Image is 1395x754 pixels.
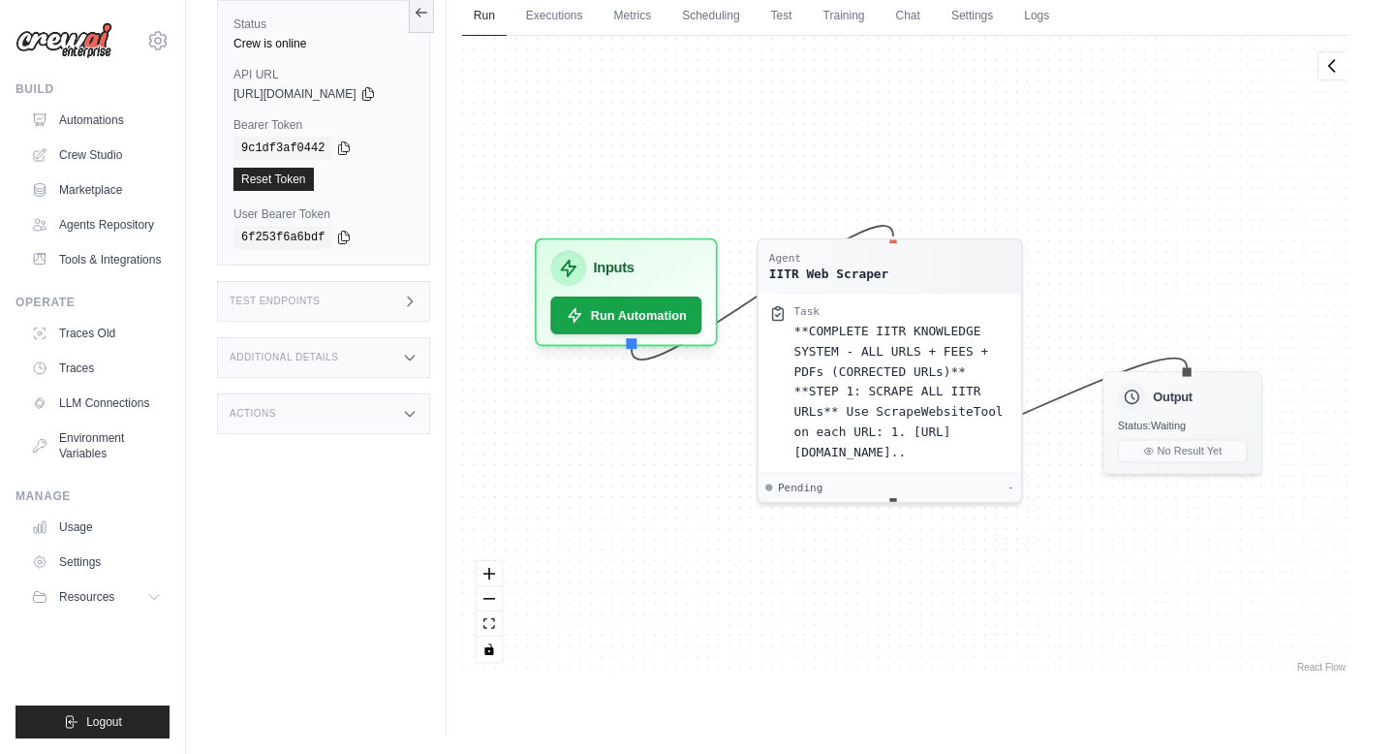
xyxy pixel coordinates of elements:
h3: Inputs [593,258,634,279]
label: API URL [233,67,414,82]
label: User Bearer Token [233,206,414,222]
span: Pending [778,481,822,495]
div: Manage [15,488,170,504]
a: Usage [23,512,170,543]
button: zoom out [477,586,502,612]
button: toggle interactivity [477,637,502,662]
a: Agents Repository [23,209,170,240]
a: LLM Connections [23,388,170,419]
div: Agent [769,251,889,266]
button: Logout [15,706,170,738]
code: 6f253f6a6bdf [233,226,332,249]
div: Build [15,81,170,97]
a: Traces [23,353,170,384]
div: AgentIITR Web ScraperTask**COMPLETE IITR KNOWLEDGE SYSTEM - ALL URLS + FEES + PDFs (CORRECTED URL... [757,238,1023,504]
div: InputsRun Automation [535,238,718,347]
g: Edge from dbb0e8da4b1206f3c7f0f592bcba33ae to outputNode [893,359,1187,455]
a: Marketplace [23,174,170,205]
button: zoom in [477,561,502,586]
a: Traces Old [23,318,170,349]
h3: Output [1153,388,1192,405]
div: React Flow controls [477,561,502,662]
span: Status: Waiting [1118,420,1186,432]
span: Logout [86,714,122,730]
span: **COMPLETE IITR KNOWLEDGE SYSTEM - ALL URLS + FEES + PDFs (CORRECTED URLs)** **STEP 1: SCRAPE ALL... [793,324,1003,459]
button: No Result Yet [1118,440,1248,463]
a: Automations [23,105,170,136]
label: Bearer Token [233,117,414,133]
a: React Flow attribution [1297,662,1346,673]
div: Operate [15,295,170,310]
img: Logo [15,22,112,59]
label: Status [233,16,414,32]
a: Crew Studio [23,140,170,171]
div: IITR Web Scraper [769,265,889,282]
a: Environment Variables [23,423,170,469]
button: fit view [477,612,502,637]
a: Reset Token [233,168,314,191]
h3: Additional Details [230,352,338,363]
a: Tools & Integrations [23,244,170,275]
div: Task [793,304,819,319]
span: Resources [59,589,114,605]
div: - [1007,481,1014,495]
div: Crew is online [233,36,414,51]
button: Resources [23,581,170,613]
h3: Test Endpoints [230,296,321,307]
div: **COMPLETE IITR KNOWLEDGE SYSTEM - ALL URLS + FEES + PDFs (CORRECTED URLs)** **STEP 1: SCRAPE ALL... [793,321,1009,462]
code: 9c1df3af0442 [233,137,332,160]
span: [URL][DOMAIN_NAME] [233,86,356,102]
h3: Actions [230,408,276,420]
button: Run Automation [550,297,701,333]
div: OutputStatus:WaitingNo Result Yet [1102,371,1262,474]
a: Settings [23,547,170,578]
g: Edge from inputsNode to dbb0e8da4b1206f3c7f0f592bcba33ae [632,226,893,360]
iframe: Chat Widget [1298,661,1395,754]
